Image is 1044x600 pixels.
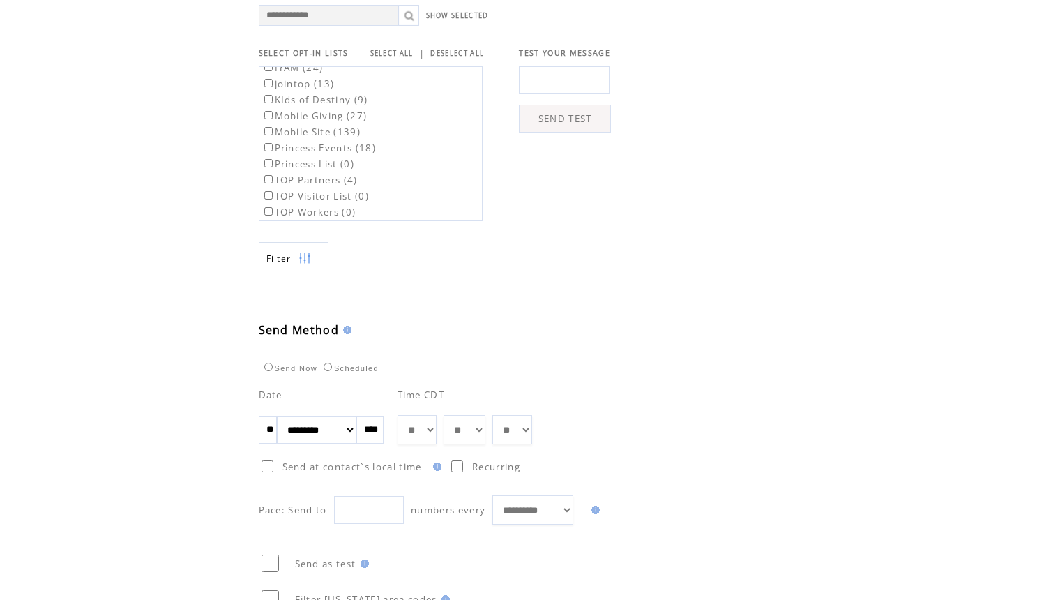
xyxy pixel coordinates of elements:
input: IYAM (24) [264,63,273,71]
label: Princess Events (18) [262,142,377,154]
span: Send as test [295,557,356,570]
img: help.gif [429,463,441,471]
input: Princess List (0) [264,159,273,167]
img: filters.png [298,243,311,274]
span: Send Method [259,322,340,338]
input: TOP Workers (0) [264,207,273,216]
img: help.gif [339,326,351,334]
span: Pace: Send to [259,504,327,516]
label: Send Now [261,364,317,373]
a: SHOW SELECTED [426,11,489,20]
a: DESELECT ALL [430,49,484,58]
input: Mobile Site (139) [264,127,273,135]
span: Send at contact`s local time [282,460,422,473]
span: SELECT OPT-IN LISTS [259,48,349,58]
label: KIds of Destiny (9) [262,93,368,106]
input: Princess Events (18) [264,143,273,151]
label: TOP Visitor List (0) [262,190,370,202]
input: TOP Partners (4) [264,175,273,183]
label: TOP Workers (0) [262,206,356,218]
span: Show filters [266,253,292,264]
label: Princess List (0) [262,158,355,170]
input: Mobile Giving (27) [264,111,273,119]
input: jointop (13) [264,79,273,87]
img: help.gif [356,560,369,568]
span: Date [259,389,282,401]
span: TEST YOUR MESSAGE [519,48,610,58]
label: Scheduled [320,364,379,373]
input: Send Now [264,363,273,371]
span: Time CDT [398,389,445,401]
a: Filter [259,242,328,273]
label: IYAM (24) [262,61,324,74]
label: Mobile Site (139) [262,126,361,138]
img: help.gif [587,506,600,514]
input: TOP Visitor List (0) [264,191,273,200]
label: Mobile Giving (27) [262,110,368,122]
label: TOP Partners (4) [262,174,358,186]
span: | [419,47,425,59]
span: Recurring [472,460,520,473]
span: numbers every [411,504,485,516]
a: SEND TEST [519,105,611,133]
input: KIds of Destiny (9) [264,95,273,103]
label: jointop (13) [262,77,335,90]
input: Scheduled [324,363,332,371]
a: SELECT ALL [370,49,414,58]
